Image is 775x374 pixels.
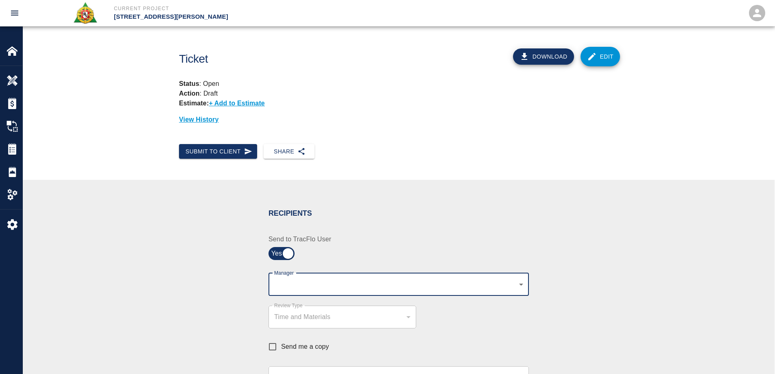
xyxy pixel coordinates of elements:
[581,47,620,66] a: Edit
[269,234,394,244] label: Send to TracFlo User
[513,48,574,65] button: Download
[114,12,432,22] p: [STREET_ADDRESS][PERSON_NAME]
[179,144,257,159] button: Submit to Client
[73,2,98,24] img: Roger & Sons Concrete
[269,209,529,218] h2: Recipients
[209,100,265,107] p: + Add to Estimate
[179,80,199,87] strong: Status
[274,269,294,276] label: Manager
[179,90,200,97] strong: Action
[5,3,24,23] button: open drawer
[114,5,432,12] p: Current Project
[264,144,314,159] button: Share
[179,79,618,89] p: : Open
[179,52,432,66] h1: Ticket
[274,302,303,309] label: Review Type
[179,90,218,97] p: : Draft
[274,312,410,322] div: Time and Materials
[734,335,775,374] iframe: Chat Widget
[281,342,329,352] span: Send me a copy
[179,100,209,107] strong: Estimate:
[179,115,618,125] p: View History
